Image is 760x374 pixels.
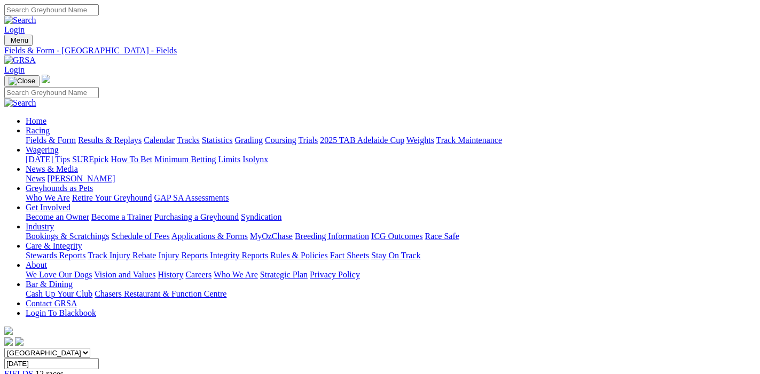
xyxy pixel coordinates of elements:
a: Coursing [265,136,296,145]
img: twitter.svg [15,337,23,346]
div: Wagering [26,155,756,164]
a: Privacy Policy [310,270,360,279]
a: ICG Outcomes [371,232,422,241]
a: Calendar [144,136,175,145]
a: Statistics [202,136,233,145]
a: News [26,174,45,183]
img: logo-grsa-white.png [4,327,13,335]
a: Tracks [177,136,200,145]
div: Greyhounds as Pets [26,193,756,203]
a: Rules & Policies [270,251,328,260]
img: Close [9,77,35,85]
a: History [158,270,183,279]
a: About [26,260,47,269]
a: Minimum Betting Limits [154,155,240,164]
a: Who We Are [214,270,258,279]
img: Search [4,15,36,25]
a: Chasers Restaurant & Function Centre [95,289,226,298]
a: Schedule of Fees [111,232,169,241]
a: Vision and Values [94,270,155,279]
a: Track Maintenance [436,136,502,145]
a: Bookings & Scratchings [26,232,109,241]
a: Fields & Form [26,136,76,145]
a: Isolynx [242,155,268,164]
a: How To Bet [111,155,153,164]
a: Race Safe [425,232,459,241]
a: Cash Up Your Club [26,289,92,298]
div: Bar & Dining [26,289,756,299]
a: Wagering [26,145,59,154]
a: [DATE] Tips [26,155,70,164]
img: GRSA [4,55,36,65]
a: Who We Are [26,193,70,202]
a: MyOzChase [250,232,293,241]
a: SUREpick [72,155,108,164]
a: Greyhounds as Pets [26,184,93,193]
div: Get Involved [26,212,756,222]
a: Login [4,25,25,34]
a: 2025 TAB Adelaide Cup [320,136,404,145]
a: Integrity Reports [210,251,268,260]
a: Fact Sheets [330,251,369,260]
a: Results & Replays [78,136,142,145]
a: We Love Our Dogs [26,270,92,279]
a: Get Involved [26,203,70,212]
a: Stewards Reports [26,251,85,260]
a: Syndication [241,212,281,221]
a: Careers [185,270,211,279]
a: Home [26,116,46,125]
a: Stay On Track [371,251,420,260]
a: Contact GRSA [26,299,77,308]
input: Search [4,87,99,98]
img: Search [4,98,36,108]
a: Strategic Plan [260,270,308,279]
button: Toggle navigation [4,35,33,46]
a: Become an Owner [26,212,89,221]
input: Select date [4,358,99,369]
a: Retire Your Greyhound [72,193,152,202]
a: Become a Trainer [91,212,152,221]
img: logo-grsa-white.png [42,75,50,83]
a: Weights [406,136,434,145]
input: Search [4,4,99,15]
span: Menu [11,36,28,44]
a: Track Injury Rebate [88,251,156,260]
a: Applications & Forms [171,232,248,241]
a: Login To Blackbook [26,308,96,317]
a: Bar & Dining [26,280,73,289]
img: facebook.svg [4,337,13,346]
a: Care & Integrity [26,241,82,250]
a: Industry [26,222,54,231]
a: Injury Reports [158,251,208,260]
a: [PERSON_NAME] [47,174,115,183]
div: About [26,270,756,280]
a: Trials [298,136,318,145]
a: Fields & Form - [GEOGRAPHIC_DATA] - Fields [4,46,756,55]
a: Login [4,65,25,74]
div: Industry [26,232,756,241]
div: Care & Integrity [26,251,756,260]
a: News & Media [26,164,78,173]
a: Breeding Information [295,232,369,241]
a: Purchasing a Greyhound [154,212,239,221]
a: GAP SA Assessments [154,193,229,202]
div: News & Media [26,174,756,184]
a: Racing [26,126,50,135]
div: Racing [26,136,756,145]
button: Toggle navigation [4,75,40,87]
a: Grading [235,136,263,145]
